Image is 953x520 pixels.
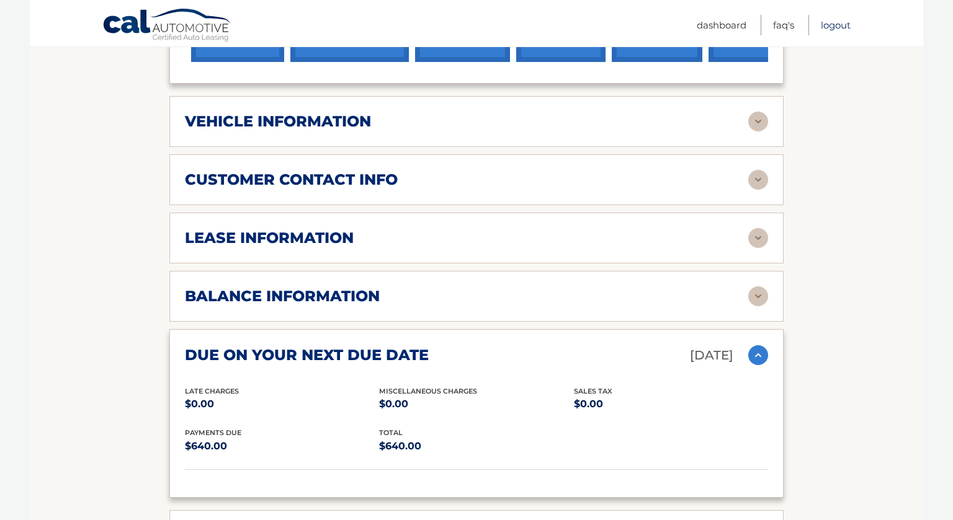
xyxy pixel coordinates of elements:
[748,228,768,248] img: accordion-rest.svg
[185,170,398,189] h2: customer contact info
[185,287,380,306] h2: balance information
[185,346,429,364] h2: due on your next due date
[185,438,379,455] p: $640.00
[102,8,233,44] a: Cal Automotive
[379,428,403,437] span: total
[748,286,768,306] img: accordion-rest.svg
[690,345,733,366] p: [DATE]
[574,395,768,413] p: $0.00
[185,428,241,437] span: Payments Due
[185,112,371,131] h2: vehicle information
[379,395,573,413] p: $0.00
[821,15,851,35] a: Logout
[185,395,379,413] p: $0.00
[379,387,477,395] span: Miscellaneous Charges
[697,15,746,35] a: Dashboard
[185,229,354,247] h2: lease information
[574,387,612,395] span: Sales Tax
[748,345,768,365] img: accordion-active.svg
[773,15,794,35] a: FAQ's
[748,112,768,131] img: accordion-rest.svg
[748,170,768,190] img: accordion-rest.svg
[379,438,573,455] p: $640.00
[185,387,239,395] span: Late Charges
